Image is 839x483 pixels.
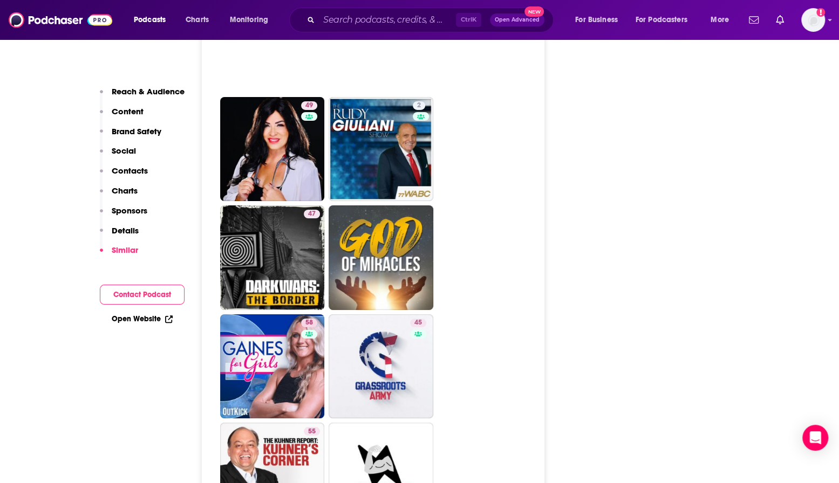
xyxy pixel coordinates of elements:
p: Charts [112,185,138,196]
p: Similar [112,245,138,255]
input: Search podcasts, credits, & more... [319,11,456,29]
span: For Podcasters [636,12,687,27]
span: 47 [308,209,316,219]
p: Sponsors [112,205,147,216]
a: 2 [413,101,425,110]
a: 45 [410,319,426,327]
a: 47 [304,210,320,218]
a: 49 [220,97,325,202]
a: 55 [304,427,320,436]
a: 47 [220,205,325,310]
p: Brand Safety [112,126,161,136]
p: Content [112,106,144,116]
a: 45 [329,314,433,419]
span: 49 [305,100,313,111]
button: Sponsors [100,205,147,225]
span: Open Advanced [495,17,540,23]
button: Contact Podcast [100,285,185,305]
button: open menu [222,11,282,29]
img: User Profile [801,8,825,32]
button: Similar [100,245,138,265]
p: Details [112,225,139,236]
button: Brand Safety [100,126,161,146]
span: Podcasts [134,12,166,27]
button: Reach & Audience [100,86,185,106]
a: Show notifications dropdown [772,11,788,29]
button: open menu [629,11,703,29]
img: Podchaser - Follow, Share and Rate Podcasts [9,10,112,30]
p: Social [112,146,136,156]
a: Charts [179,11,215,29]
span: Charts [186,12,209,27]
div: Open Intercom Messenger [802,425,828,451]
a: Open Website [112,314,173,323]
span: Ctrl K [456,13,481,27]
a: 58 [220,314,325,419]
a: 58 [301,319,317,327]
span: 58 [305,318,313,328]
button: Contacts [100,165,148,185]
p: Reach & Audience [112,86,185,96]
p: Contacts [112,165,148,176]
button: Details [100,225,139,245]
button: Show profile menu [801,8,825,32]
span: For Business [575,12,618,27]
button: Open AdvancedNew [490,13,544,26]
button: Social [100,146,136,165]
button: Content [100,106,144,126]
a: 49 [301,101,317,110]
svg: Add a profile image [816,8,825,17]
button: open menu [126,11,180,29]
div: Search podcasts, credits, & more... [299,8,564,32]
span: Logged in as TinaPugh [801,8,825,32]
a: 2 [329,97,433,202]
button: Charts [100,185,138,205]
span: 55 [308,426,316,437]
span: New [524,6,544,17]
span: More [711,12,729,27]
button: open menu [703,11,742,29]
span: 45 [414,318,422,328]
span: Monitoring [230,12,268,27]
button: open menu [568,11,631,29]
a: Show notifications dropdown [745,11,763,29]
span: 2 [417,100,421,111]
